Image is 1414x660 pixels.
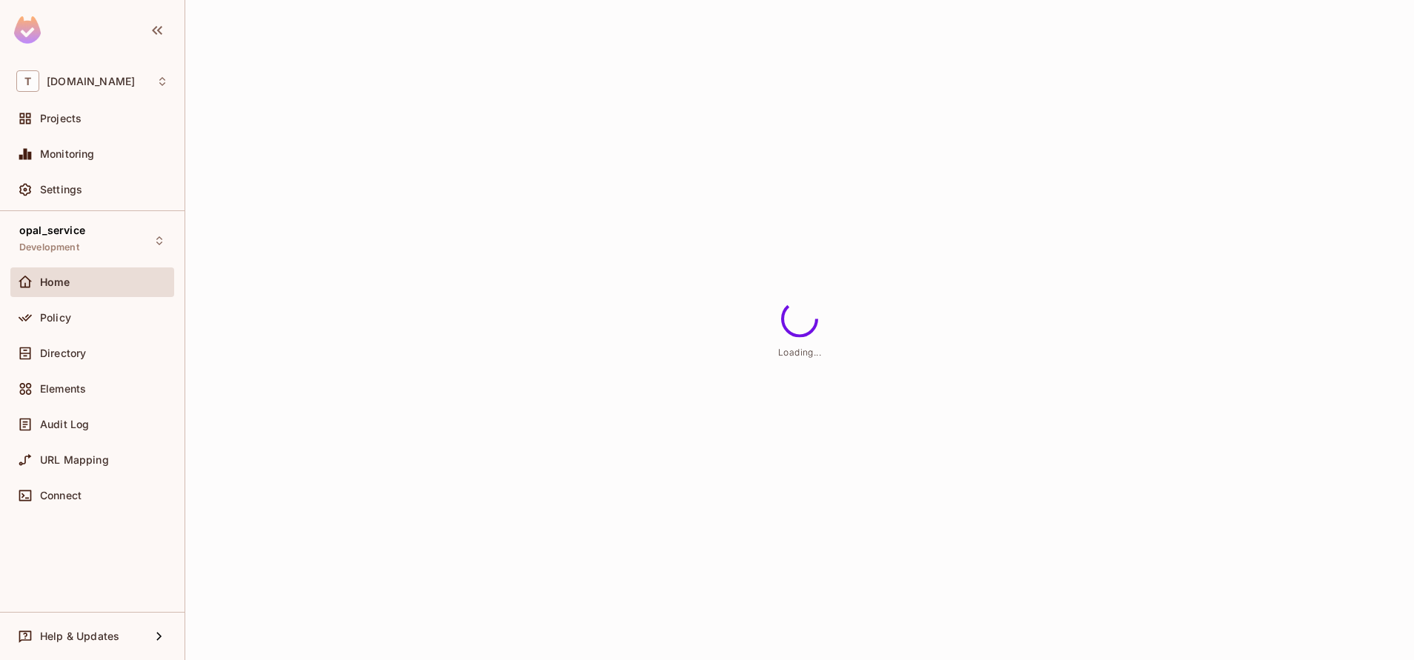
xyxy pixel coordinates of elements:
[47,76,135,87] span: Workspace: t-mobile.com
[40,419,89,430] span: Audit Log
[16,70,39,92] span: T
[40,312,71,324] span: Policy
[778,346,821,357] span: Loading...
[40,630,119,642] span: Help & Updates
[40,347,86,359] span: Directory
[19,241,79,253] span: Development
[40,148,95,160] span: Monitoring
[19,224,85,236] span: opal_service
[40,184,82,196] span: Settings
[40,383,86,395] span: Elements
[14,16,41,44] img: SReyMgAAAABJRU5ErkJggg==
[40,276,70,288] span: Home
[40,490,82,501] span: Connect
[40,454,109,466] span: URL Mapping
[40,113,82,124] span: Projects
